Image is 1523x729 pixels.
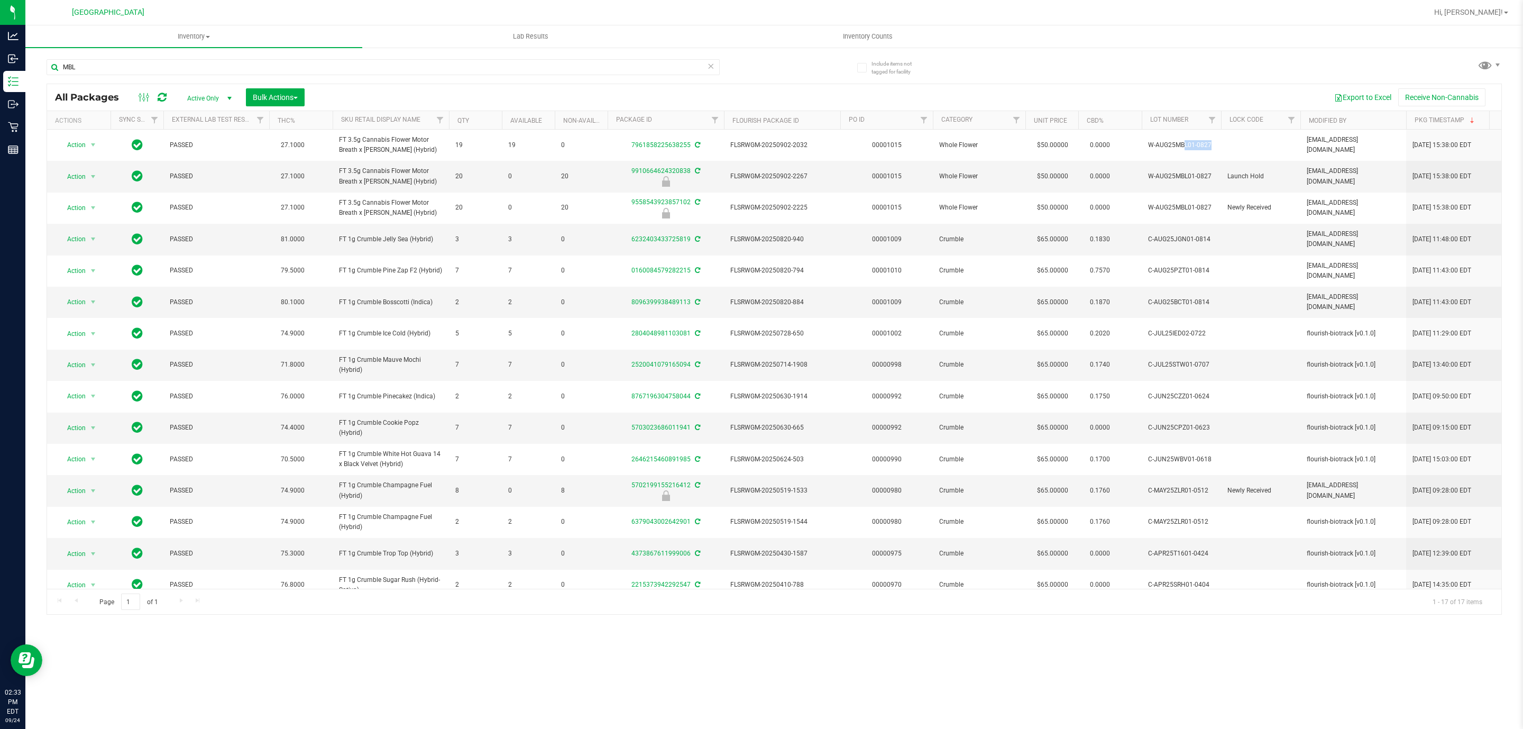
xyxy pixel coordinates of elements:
[11,644,42,676] iframe: Resource center
[276,483,310,498] span: 74.9000
[170,486,263,496] span: PASSED
[631,455,691,463] a: 2646215460891985
[508,329,548,339] span: 5
[58,515,86,530] span: Action
[1148,329,1215,339] span: C-JUL25IED02-0722
[1034,117,1067,124] a: Unit Price
[1085,263,1115,278] span: 0.7570
[939,454,1019,464] span: Crumble
[631,298,691,306] a: 8096399938489113
[561,203,601,213] span: 20
[339,198,443,218] span: FT 3.5g Cannabis Flower Motor Breath x [PERSON_NAME] (Hybrid)
[339,135,443,155] span: FT 3.5g Cannabis Flower Motor Breath x [PERSON_NAME] (Hybrid)
[1085,452,1115,467] span: 0.1700
[693,198,700,206] span: Sync from Compliance System
[730,266,834,276] span: FLSRWGM-20250820-794
[499,32,563,41] span: Lab Results
[339,480,443,500] span: FT 1g Crumble Champagne Fuel (Hybrid)
[432,111,449,129] a: Filter
[1412,391,1471,402] span: [DATE] 09:50:00 EDT
[1307,135,1400,155] span: [EMAIL_ADDRESS][DOMAIN_NAME]
[455,391,496,402] span: 2
[508,360,548,370] span: 7
[508,266,548,276] span: 7
[508,171,548,181] span: 0
[339,418,443,438] span: FT 1g Crumble Cookie Popz (Hybrid)
[1307,292,1400,312] span: [EMAIL_ADDRESS][DOMAIN_NAME]
[339,234,443,244] span: FT 1g Crumble Jelly Sea (Hybrid)
[508,454,548,464] span: 7
[455,171,496,181] span: 20
[732,117,799,124] a: Flourish Package ID
[1148,454,1215,464] span: C-JUN25WBV01-0618
[1085,232,1115,247] span: 0.1830
[455,234,496,244] span: 3
[939,391,1019,402] span: Crumble
[1283,111,1300,129] a: Filter
[132,326,143,341] span: In Sync
[8,53,19,64] inline-svg: Inbound
[276,452,310,467] span: 70.5000
[339,512,443,532] span: FT 1g Crumble Champagne Fuel (Hybrid)
[1307,480,1400,500] span: [EMAIL_ADDRESS][DOMAIN_NAME]
[1412,423,1471,433] span: [DATE] 09:15:00 EDT
[25,32,362,41] span: Inventory
[872,298,902,306] a: 00001009
[939,297,1019,307] span: Crumble
[246,88,305,106] button: Bulk Actions
[871,60,924,76] span: Include items not tagged for facility
[87,515,100,530] span: select
[132,483,143,498] span: In Sync
[872,424,902,431] a: 00000992
[872,204,902,211] a: 00001015
[1412,140,1471,150] span: [DATE] 15:38:00 EDT
[276,200,310,215] span: 27.1000
[55,92,130,103] span: All Packages
[508,486,548,496] span: 0
[1227,486,1294,496] span: Newly Received
[1307,329,1400,339] span: flourish-biotrack [v0.1.0]
[1227,171,1294,181] span: Launch Hold
[1032,326,1074,341] span: $65.00000
[455,140,496,150] span: 19
[58,295,86,309] span: Action
[730,391,834,402] span: FLSRWGM-20250630-1914
[693,167,700,175] span: Sync from Compliance System
[872,330,902,337] a: 00001002
[170,360,263,370] span: PASSED
[132,263,143,278] span: In Sync
[561,360,601,370] span: 0
[561,486,601,496] span: 8
[1032,200,1074,215] span: $50.00000
[87,452,100,467] span: select
[631,518,691,525] a: 6379043002642901
[1085,420,1115,435] span: 0.0000
[455,203,496,213] span: 20
[8,122,19,132] inline-svg: Retail
[631,141,691,149] a: 7961858225638255
[561,297,601,307] span: 0
[58,232,86,247] span: Action
[87,358,100,372] span: select
[1148,486,1215,496] span: C-MAY25ZLR01-0512
[339,391,443,402] span: FT 1g Crumble Pinecakez (Indica)
[1148,297,1215,307] span: C-AUG25BCT01-0814
[170,140,263,150] span: PASSED
[730,140,834,150] span: FLSRWGM-20250902-2032
[508,297,548,307] span: 2
[1412,486,1471,496] span: [DATE] 09:28:00 EDT
[170,329,263,339] span: PASSED
[631,167,691,175] a: 9910664624320838
[1412,360,1471,370] span: [DATE] 13:40:00 EDT
[455,423,496,433] span: 7
[561,391,601,402] span: 0
[1307,261,1400,281] span: [EMAIL_ADDRESS][DOMAIN_NAME]
[693,455,700,463] span: Sync from Compliance System
[1085,326,1115,341] span: 0.2020
[276,232,310,247] span: 81.0000
[561,266,601,276] span: 0
[170,171,263,181] span: PASSED
[58,169,86,184] span: Action
[58,546,86,561] span: Action
[508,391,548,402] span: 2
